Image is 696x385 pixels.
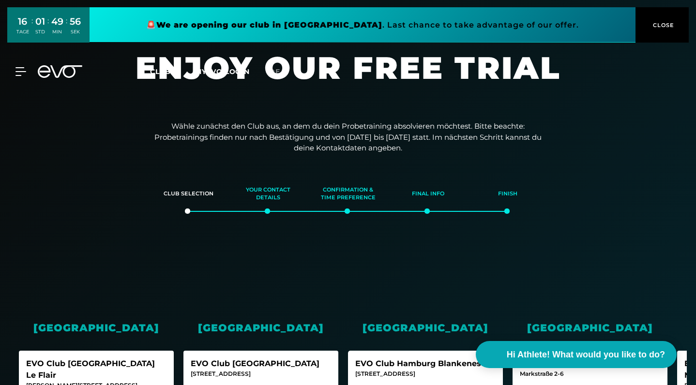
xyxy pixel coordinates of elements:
[507,348,665,361] span: Hi Athlete! What would you like to do?
[269,67,280,76] span: de
[66,15,67,41] div: :
[520,370,660,378] div: Markstraße 2-6
[19,320,174,335] div: [GEOGRAPHIC_DATA]
[355,370,496,378] div: [STREET_ADDRESS]
[635,7,689,43] button: CLOSE
[191,370,331,378] div: [STREET_ADDRESS]
[269,66,292,77] a: de
[26,358,166,381] div: EVO Club [GEOGRAPHIC_DATA] Le Flair
[35,15,45,29] div: 01
[35,29,45,35] div: STD
[513,320,667,335] div: [GEOGRAPHIC_DATA]
[161,181,216,207] div: Club selection
[400,181,456,207] div: Final info
[191,358,331,370] div: EVO Club [GEOGRAPHIC_DATA]
[16,15,29,29] div: 16
[241,181,296,207] div: Your contact details
[651,21,674,30] span: CLOSE
[47,15,49,41] div: :
[51,15,63,29] div: 49
[355,358,496,370] div: EVO Club Hamburg Blankenese
[31,15,33,41] div: :
[70,15,81,29] div: 56
[51,29,63,35] div: MIN
[183,320,338,335] div: [GEOGRAPHIC_DATA]
[320,181,376,207] div: Confirmation & time preference
[476,341,677,368] button: Hi Athlete! What would you like to do?
[70,29,81,35] div: SEK
[150,67,195,76] a: Clubs
[154,121,542,154] p: Wähle zunächst den Club aus, an dem du dein Probetraining absolvieren möchtest. Bitte beachte: Pr...
[150,67,176,76] span: Clubs
[195,67,250,76] a: MYEVO LOGIN
[348,320,503,335] div: [GEOGRAPHIC_DATA]
[480,181,536,207] div: Finish
[16,29,29,35] div: TAGE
